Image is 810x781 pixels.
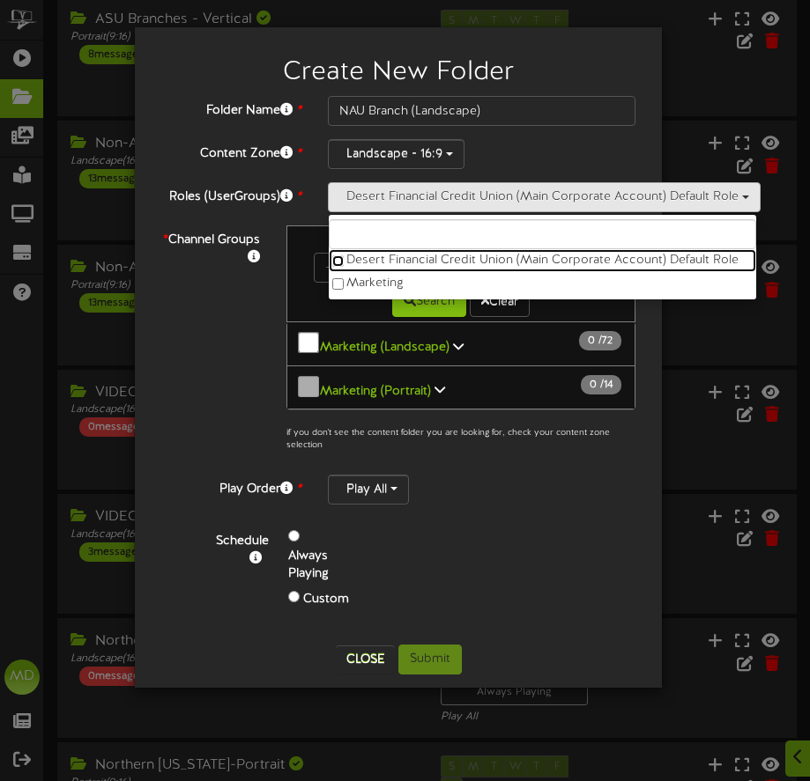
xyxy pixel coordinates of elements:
[148,475,315,498] label: Play Order
[314,253,608,283] input: -- Search --
[288,548,349,583] label: Always Playing
[286,365,635,410] button: Marketing (Portrait) 0 /14
[301,231,621,253] div: 0 Channels selected
[286,321,635,366] button: Marketing (Landscape) 0 /72
[329,249,756,272] label: Desert Financial Credit Union (Main Corporate Account) Default Role
[336,645,395,674] button: Close
[148,139,315,163] label: Content Zone
[328,182,761,212] button: Desert Financial Credit Union (Main Corporate Account) Default Role
[148,96,315,120] label: Folder Name
[588,335,598,347] span: 0
[303,591,349,608] label: Custom
[329,272,756,295] label: Marketing
[392,287,466,317] button: Search
[320,341,450,354] b: Marketing (Landscape)
[398,645,462,674] button: Submit
[328,96,635,126] input: Folder Name
[579,331,621,350] span: / 72
[148,182,315,206] label: Roles (UserGroups)
[216,534,269,548] b: Schedule
[328,214,757,300] ul: Desert Financial Credit Union (Main Corporate Account) Default Role
[328,475,409,505] button: Play All
[148,225,273,267] label: Channel Groups
[328,139,464,169] button: Landscape - 16:9
[320,384,431,397] b: Marketing (Portrait)
[590,379,600,391] span: 0
[581,375,621,394] span: / 14
[161,58,635,87] h2: Create New Folder
[470,287,530,317] button: Clear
